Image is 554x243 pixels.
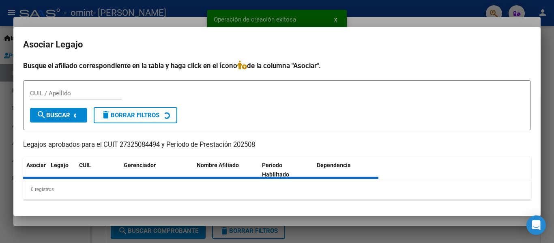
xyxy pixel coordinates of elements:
h2: Asociar Legajo [23,37,531,52]
datatable-header-cell: Nombre Afiliado [193,157,259,183]
span: Buscar [37,112,70,119]
button: Borrar Filtros [94,107,177,123]
span: Nombre Afiliado [197,162,239,168]
mat-icon: delete [101,110,111,120]
datatable-header-cell: Dependencia [314,157,379,183]
div: Open Intercom Messenger [526,215,546,235]
datatable-header-cell: Asociar [23,157,47,183]
p: Legajos aprobados para el CUIT 27325084494 y Período de Prestación 202508 [23,140,531,150]
span: Borrar Filtros [101,112,159,119]
div: 0 registros [23,179,531,200]
span: Legajo [51,162,69,168]
mat-icon: search [37,110,46,120]
span: CUIL [79,162,91,168]
span: Dependencia [317,162,351,168]
span: Asociar [26,162,46,168]
h4: Busque el afiliado correspondiente en la tabla y haga click en el ícono de la columna "Asociar". [23,60,531,71]
datatable-header-cell: Legajo [47,157,76,183]
datatable-header-cell: Periodo Habilitado [259,157,314,183]
span: Gerenciador [124,162,156,168]
datatable-header-cell: CUIL [76,157,120,183]
span: Periodo Habilitado [262,162,289,178]
datatable-header-cell: Gerenciador [120,157,193,183]
button: Buscar [30,108,87,123]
